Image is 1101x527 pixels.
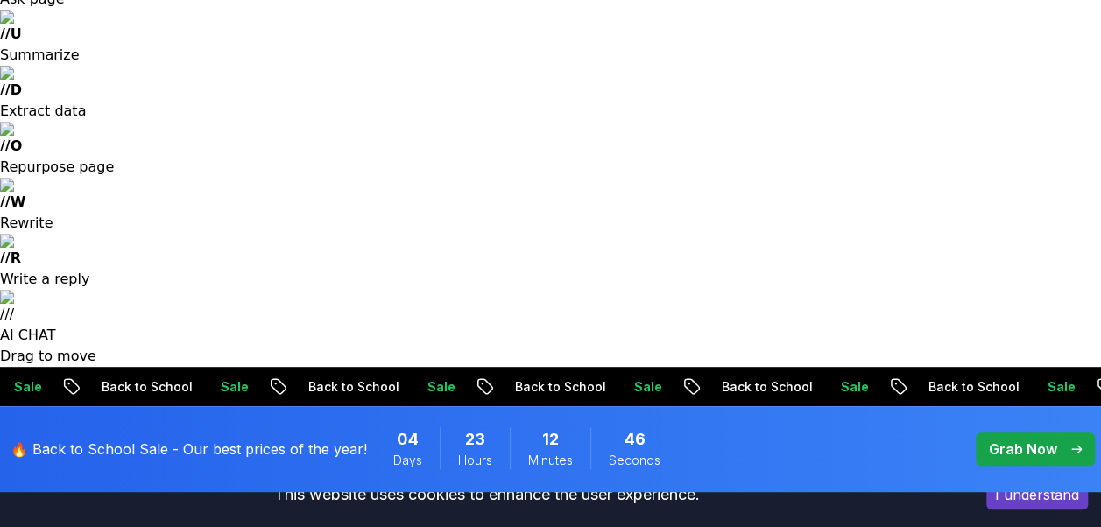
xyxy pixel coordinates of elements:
[194,378,250,396] p: Sale
[400,378,456,396] p: Sale
[607,378,663,396] p: Sale
[465,427,485,452] span: 23 Hours
[393,452,422,469] span: Days
[397,427,419,452] span: 4 Days
[989,439,1057,460] p: Grab Now
[901,378,1020,396] p: Back to School
[13,475,960,514] div: This website uses cookies to enhance the user experience.
[11,439,367,460] p: 🔥 Back to School Sale - Our best prices of the year!
[528,452,573,469] span: Minutes
[609,452,660,469] span: Seconds
[625,427,646,452] span: 46 Seconds
[542,427,559,452] span: 12 Minutes
[695,378,814,396] p: Back to School
[1020,378,1076,396] p: Sale
[814,378,870,396] p: Sale
[458,452,492,469] span: Hours
[986,480,1088,509] button: Accept cookies
[74,378,194,396] p: Back to School
[488,378,607,396] p: Back to School
[281,378,400,396] p: Back to School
